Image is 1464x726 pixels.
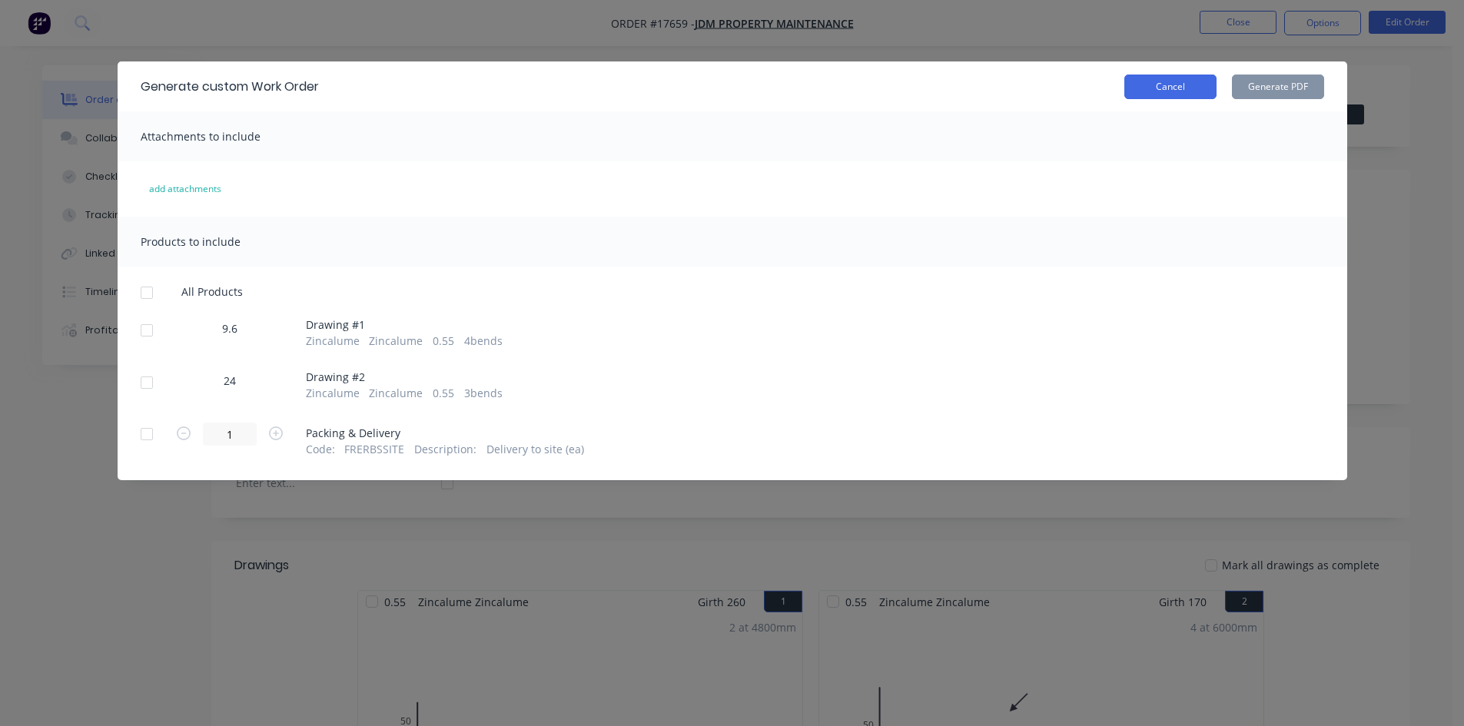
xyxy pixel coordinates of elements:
span: Products to include [141,234,241,249]
span: 0.55 [433,333,454,349]
span: Code : [306,441,335,457]
span: Description : [414,441,476,457]
span: Drawing # 2 [306,369,503,385]
span: 24 [224,373,236,389]
span: 3 bends [464,385,503,401]
span: 0.55 [433,385,454,401]
span: Drawing # 1 [306,317,503,333]
span: Packing & Delivery [306,425,584,441]
button: add attachments [133,177,237,201]
button: Cancel [1124,75,1217,99]
span: Delivery to site (ea) [486,441,584,457]
span: 4 bends [464,333,503,349]
div: Generate custom Work Order [141,78,319,96]
span: All Products [181,283,253,300]
span: Zincalume [369,333,423,349]
span: 9.6 [222,320,237,336]
button: Generate PDF [1232,75,1324,99]
span: Zincalume [306,385,360,401]
span: Attachments to include [141,129,261,144]
span: Zincalume [306,333,360,349]
span: Zincalume [369,385,423,401]
span: FRERBSSITE [344,441,404,457]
